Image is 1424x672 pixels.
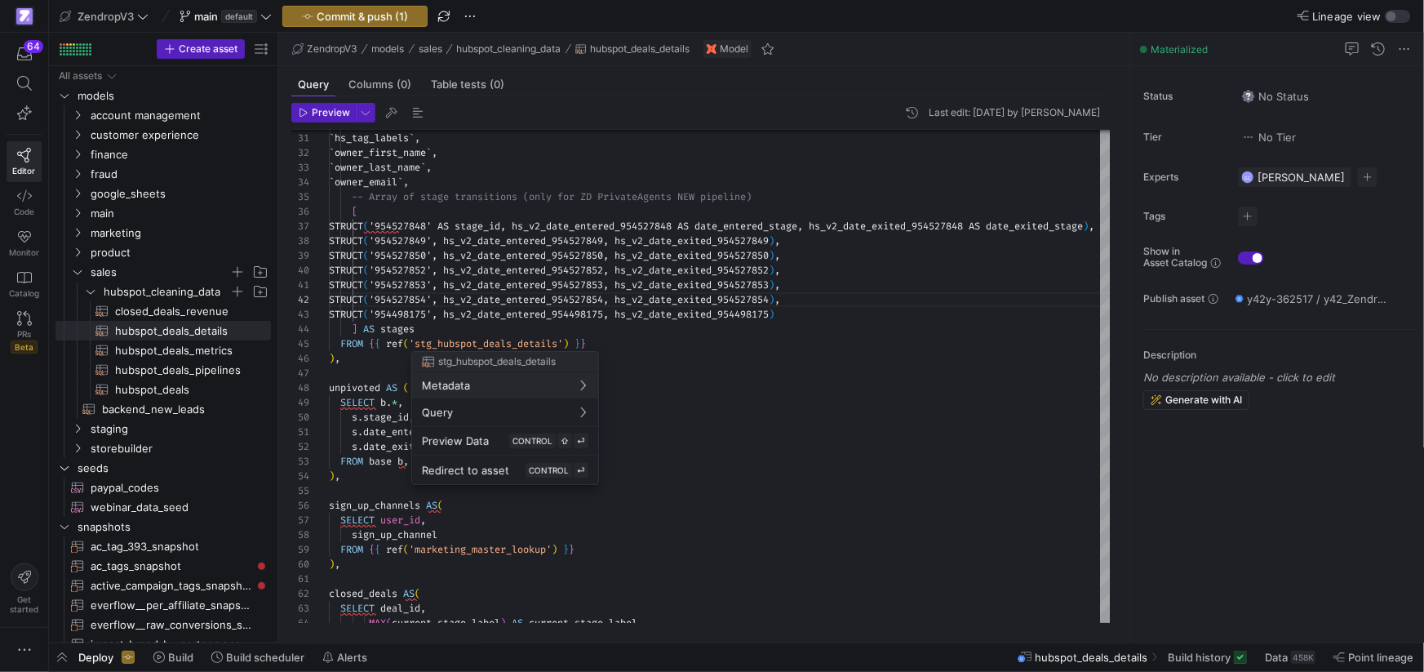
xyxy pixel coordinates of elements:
span: Query [422,406,453,419]
span: ⇧ [561,436,569,446]
span: stg_hubspot_deals_details [438,356,556,367]
span: ⏎ [577,436,585,446]
span: Metadata [422,379,470,392]
span: CONTROL [529,465,569,475]
span: ⏎ [577,465,585,475]
span: Preview Data [422,434,489,447]
span: CONTROL [512,436,552,446]
span: Redirect to asset [422,464,509,477]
